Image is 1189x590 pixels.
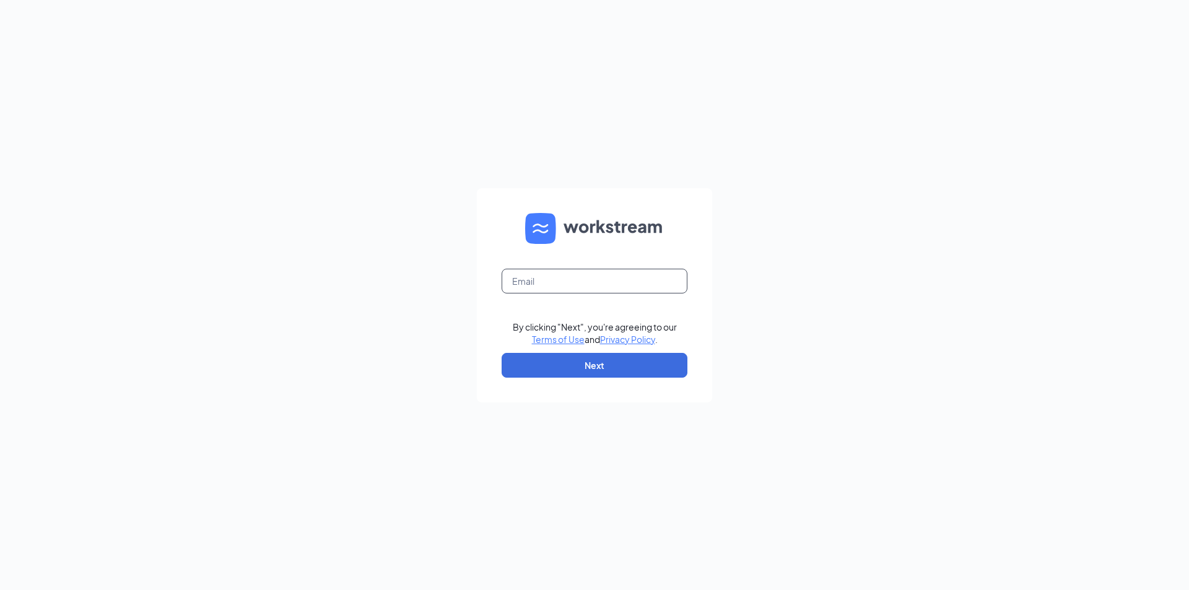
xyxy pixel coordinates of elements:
[502,353,687,378] button: Next
[513,321,677,345] div: By clicking "Next", you're agreeing to our and .
[525,213,664,244] img: WS logo and Workstream text
[532,334,585,345] a: Terms of Use
[502,269,687,293] input: Email
[600,334,655,345] a: Privacy Policy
